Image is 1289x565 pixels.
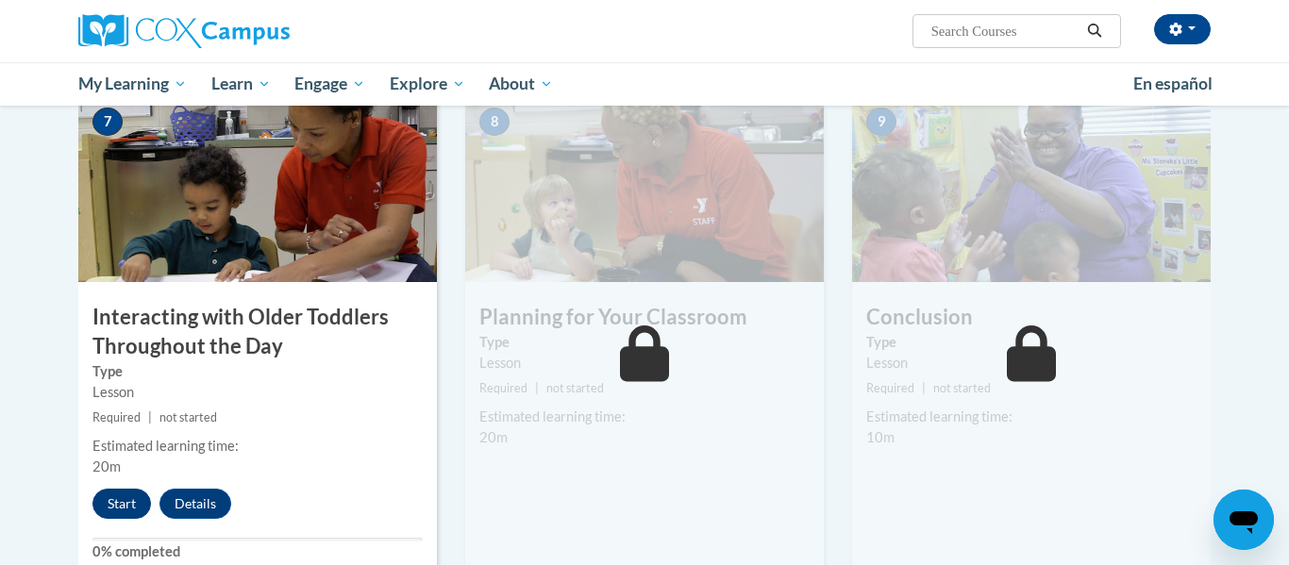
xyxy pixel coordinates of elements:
[852,303,1211,332] h3: Conclusion
[50,62,1239,106] div: Main menu
[159,489,231,519] button: Details
[866,429,895,445] span: 10m
[282,62,377,106] a: Engage
[211,73,271,95] span: Learn
[479,381,527,395] span: Required
[92,489,151,519] button: Start
[1154,14,1211,44] button: Account Settings
[294,73,365,95] span: Engage
[78,93,437,282] img: Course Image
[866,407,1197,427] div: Estimated learning time:
[477,62,566,106] a: About
[479,108,510,136] span: 8
[390,73,465,95] span: Explore
[852,93,1211,282] img: Course Image
[78,14,437,48] a: Cox Campus
[199,62,283,106] a: Learn
[866,108,896,136] span: 9
[78,303,437,361] h3: Interacting with Older Toddlers Throughout the Day
[1121,64,1225,104] a: En español
[159,410,217,424] span: not started
[1133,74,1213,93] span: En español
[535,381,539,395] span: |
[465,303,824,332] h3: Planning for Your Classroom
[92,458,121,474] span: 20m
[66,62,199,106] a: My Learning
[465,93,824,282] img: Course Image
[92,410,141,424] span: Required
[479,429,508,445] span: 20m
[479,353,810,374] div: Lesson
[929,20,1080,42] input: Search Courses
[92,108,123,136] span: 7
[933,381,991,395] span: not started
[479,332,810,353] label: Type
[78,14,290,48] img: Cox Campus
[78,73,187,95] span: My Learning
[1080,20,1109,42] button: Search
[92,382,423,403] div: Lesson
[92,436,423,457] div: Estimated learning time:
[377,62,477,106] a: Explore
[148,410,152,424] span: |
[489,73,553,95] span: About
[92,541,423,562] label: 0% completed
[866,381,914,395] span: Required
[1214,490,1274,550] iframe: Button to launch messaging window
[866,332,1197,353] label: Type
[866,353,1197,374] div: Lesson
[546,381,604,395] span: not started
[479,407,810,427] div: Estimated learning time:
[922,381,926,395] span: |
[92,361,423,382] label: Type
